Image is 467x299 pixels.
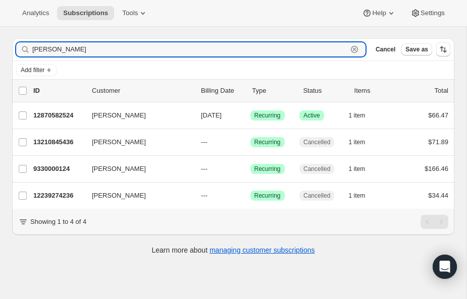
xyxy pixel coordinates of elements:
button: 1 item [349,108,377,123]
button: [PERSON_NAME] [86,107,187,124]
p: Learn more about [152,245,315,255]
button: Tools [116,6,154,20]
span: Cancelled [303,192,330,200]
div: 12239274236[PERSON_NAME]---SuccessRecurringCancelled1 item$34.44 [33,189,448,203]
span: Recurring [254,111,281,119]
p: 12239274236 [33,191,84,201]
span: [PERSON_NAME] [92,110,146,121]
p: Status [303,86,346,96]
button: [PERSON_NAME] [86,134,187,150]
button: Settings [404,6,451,20]
p: Billing Date [201,86,244,96]
span: Settings [421,9,445,17]
span: Recurring [254,192,281,200]
span: Active [303,111,320,119]
button: [PERSON_NAME] [86,188,187,204]
button: Analytics [16,6,55,20]
button: Save as [401,43,432,55]
span: 1 item [349,138,366,146]
span: [DATE] [201,111,222,119]
div: 9330000124[PERSON_NAME]---SuccessRecurringCancelled1 item$166.46 [33,162,448,176]
span: Cancel [376,45,395,53]
span: Save as [405,45,428,53]
span: 1 item [349,192,366,200]
p: 9330000124 [33,164,84,174]
span: $166.46 [425,165,448,172]
span: --- [201,138,207,146]
button: Help [356,6,402,20]
span: Cancelled [303,138,330,146]
button: [PERSON_NAME] [86,161,187,177]
span: 1 item [349,111,366,119]
span: Recurring [254,165,281,173]
span: $66.47 [428,111,448,119]
div: Items [354,86,397,96]
p: Showing 1 to 4 of 4 [30,217,86,227]
p: 13210845436 [33,137,84,147]
button: Cancel [372,43,399,55]
button: Sort the results [436,42,450,56]
span: 1 item [349,165,366,173]
span: Help [372,9,386,17]
p: ID [33,86,84,96]
span: $71.89 [428,138,448,146]
span: Add filter [21,66,44,74]
span: Subscriptions [63,9,108,17]
button: Clear [349,44,359,54]
div: Type [252,86,295,96]
span: $34.44 [428,192,448,199]
div: IDCustomerBilling DateTypeStatusItemsTotal [33,86,448,96]
p: 12870582524 [33,110,84,121]
span: --- [201,192,207,199]
span: --- [201,165,207,172]
a: managing customer subscriptions [210,246,315,254]
span: Recurring [254,138,281,146]
p: Total [435,86,448,96]
nav: Pagination [421,215,448,229]
button: 1 item [349,135,377,149]
span: [PERSON_NAME] [92,191,146,201]
button: 1 item [349,162,377,176]
button: 1 item [349,189,377,203]
div: Open Intercom Messenger [433,255,457,279]
input: Filter subscribers [32,42,347,56]
button: Add filter [16,64,57,76]
span: Cancelled [303,165,330,173]
button: Subscriptions [57,6,114,20]
p: Customer [92,86,193,96]
span: Analytics [22,9,49,17]
span: [PERSON_NAME] [92,137,146,147]
div: 13210845436[PERSON_NAME]---SuccessRecurringCancelled1 item$71.89 [33,135,448,149]
div: 12870582524[PERSON_NAME][DATE]SuccessRecurringSuccessActive1 item$66.47 [33,108,448,123]
span: [PERSON_NAME] [92,164,146,174]
span: Tools [122,9,138,17]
